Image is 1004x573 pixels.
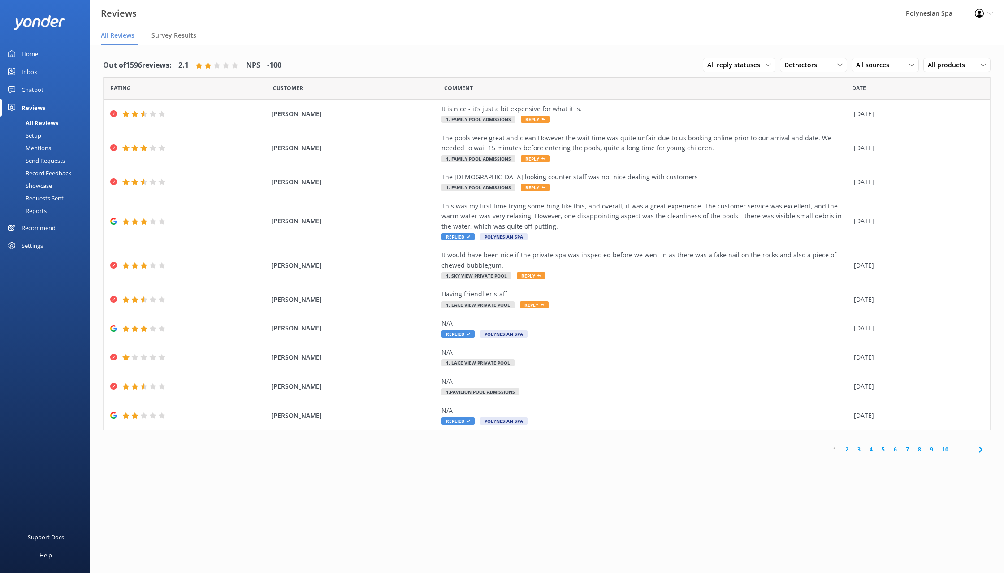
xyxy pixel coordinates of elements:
[271,295,437,304] span: [PERSON_NAME]
[5,179,52,192] div: Showcase
[5,204,47,217] div: Reports
[521,184,550,191] span: Reply
[101,6,137,21] h3: Reviews
[928,60,970,70] span: All products
[5,129,90,142] a: Setup
[5,117,58,129] div: All Reviews
[271,382,437,391] span: [PERSON_NAME]
[854,143,979,153] div: [DATE]
[854,382,979,391] div: [DATE]
[441,347,849,357] div: N/A
[784,60,822,70] span: Detractors
[480,233,528,240] span: Polynesian Spa
[441,318,849,328] div: N/A
[5,142,90,154] a: Mentions
[5,154,65,167] div: Send Requests
[854,177,979,187] div: [DATE]
[521,116,550,123] span: Reply
[854,216,979,226] div: [DATE]
[480,330,528,338] span: Polynesian Spa
[271,143,437,153] span: [PERSON_NAME]
[889,445,901,454] a: 6
[953,445,966,454] span: ...
[854,260,979,270] div: [DATE]
[841,445,853,454] a: 2
[441,155,515,162] span: 1. Family Pool Admissions
[913,445,926,454] a: 8
[520,301,549,308] span: Reply
[273,84,303,92] span: Date
[151,31,196,40] span: Survey Results
[5,129,41,142] div: Setup
[441,289,849,299] div: Having friendlier staff
[39,546,52,564] div: Help
[480,417,528,425] span: Polynesian Spa
[517,272,545,279] span: Reply
[441,406,849,416] div: N/A
[441,104,849,114] div: It is nice - it’s just a bit expensive for what it is.
[271,109,437,119] span: [PERSON_NAME]
[22,219,56,237] div: Recommend
[854,352,979,362] div: [DATE]
[854,109,979,119] div: [DATE]
[441,359,515,366] span: 1. Lake View Private Pool
[178,60,189,71] h4: 2.1
[441,301,515,308] span: 1. Lake View Private Pool
[267,60,281,71] h4: -100
[877,445,889,454] a: 5
[271,323,437,333] span: [PERSON_NAME]
[28,528,64,546] div: Support Docs
[521,155,550,162] span: Reply
[5,117,90,129] a: All Reviews
[441,172,849,182] div: The [DEMOGRAPHIC_DATA] looking counter staff was not nice dealing with customers
[271,352,437,362] span: [PERSON_NAME]
[271,411,437,421] span: [PERSON_NAME]
[5,192,64,204] div: Requests Sent
[22,81,43,99] div: Chatbot
[5,192,90,204] a: Requests Sent
[5,179,90,192] a: Showcase
[441,184,515,191] span: 1. Family Pool Admissions
[441,133,849,153] div: The pools were great and clean.However the wait time was quite unfair due to us booking online pr...
[901,445,913,454] a: 7
[938,445,953,454] a: 10
[441,377,849,386] div: N/A
[22,237,43,255] div: Settings
[441,417,475,425] span: Replied
[441,250,849,270] div: It would have been nice if the private spa was inspected before we went in as there was a fake na...
[441,388,519,395] span: 1.Pavilion Pool Admissions
[829,445,841,454] a: 1
[271,216,437,226] span: [PERSON_NAME]
[5,167,71,179] div: Record Feedback
[5,204,90,217] a: Reports
[103,60,172,71] h4: Out of 1596 reviews:
[853,445,865,454] a: 3
[22,45,38,63] div: Home
[22,99,45,117] div: Reviews
[707,60,766,70] span: All reply statuses
[5,142,51,154] div: Mentions
[5,154,90,167] a: Send Requests
[854,323,979,333] div: [DATE]
[852,84,866,92] span: Date
[271,177,437,187] span: [PERSON_NAME]
[441,233,475,240] span: Replied
[246,60,260,71] h4: NPS
[271,260,437,270] span: [PERSON_NAME]
[865,445,877,454] a: 4
[856,60,895,70] span: All sources
[441,330,475,338] span: Replied
[13,15,65,30] img: yonder-white-logo.png
[5,167,90,179] a: Record Feedback
[101,31,134,40] span: All Reviews
[854,295,979,304] div: [DATE]
[441,201,849,231] div: This was my first time trying something like this, and overall, it was a great experience. The cu...
[441,116,515,123] span: 1. Family Pool Admissions
[444,84,473,92] span: Question
[926,445,938,454] a: 9
[22,63,37,81] div: Inbox
[441,272,511,279] span: 1. Sky View Private Pool
[854,411,979,421] div: [DATE]
[110,84,131,92] span: Date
